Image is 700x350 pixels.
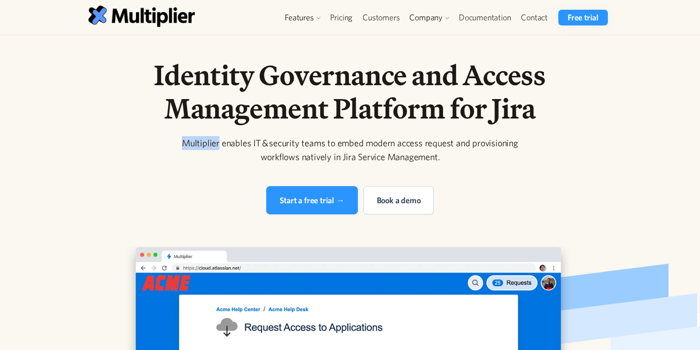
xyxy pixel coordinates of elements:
[409,12,443,23] div: Company
[377,194,421,206] div: Book a demo
[285,12,313,23] div: Features
[172,136,528,164] div: Multiplier enables IT & security teams to embed modern access request and provisioning workflows ...
[113,58,587,125] h1: Identity Governance and Access Management Platform for Jira
[558,10,608,25] a: Free trial
[516,10,553,25] a: Contact
[280,194,344,206] div: Start a free trial →
[266,186,358,214] a: Start a free trial →
[454,10,516,25] a: Documentation
[325,10,358,25] a: Pricing
[405,10,454,25] div: Company
[280,10,325,25] div: Features
[357,10,405,25] a: Customers
[363,186,434,214] a: Book a demo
